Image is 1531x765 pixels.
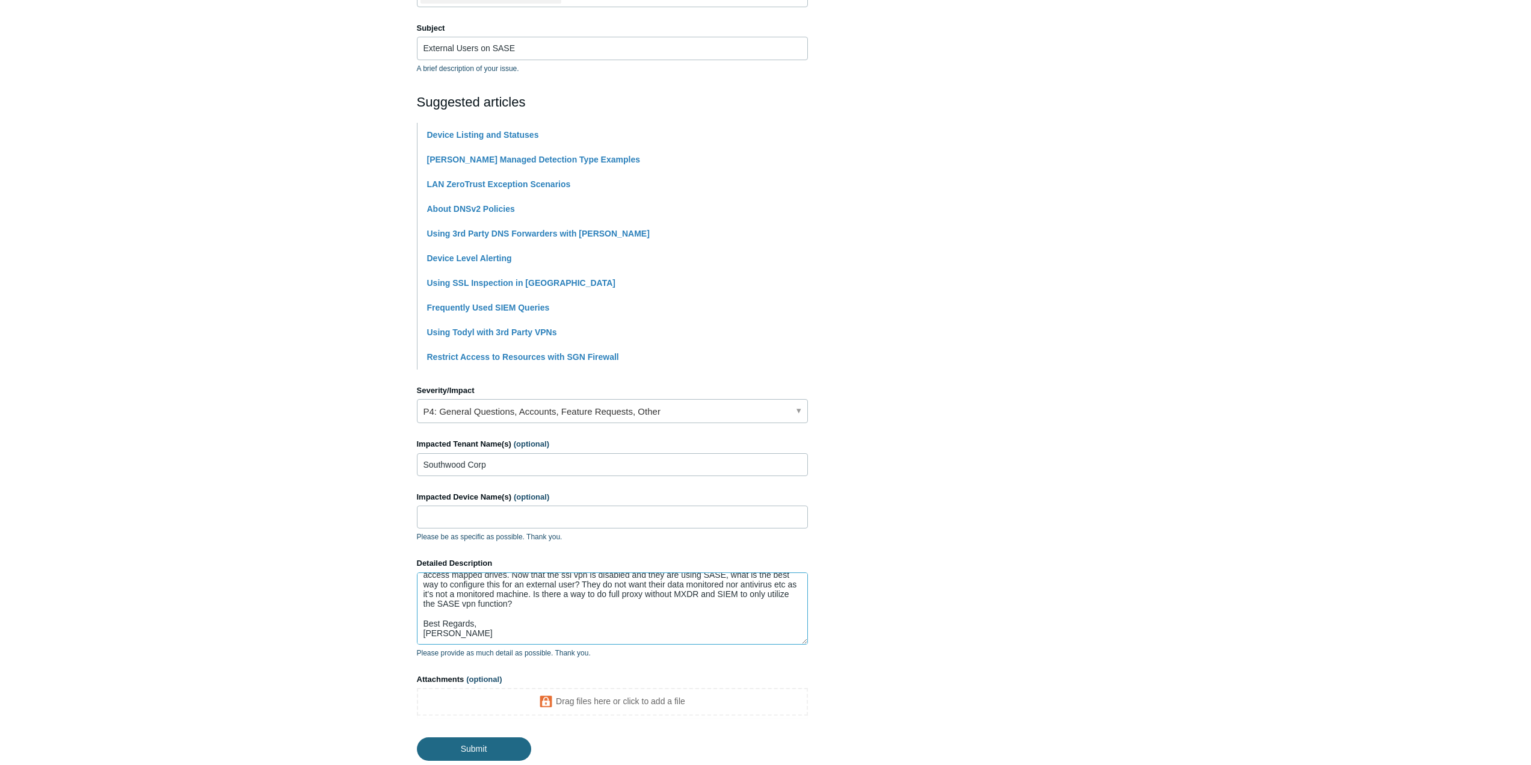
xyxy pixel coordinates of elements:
a: Using Todyl with 3rd Party VPNs [427,327,557,337]
label: Impacted Tenant Name(s) [417,438,808,450]
input: Submit [417,737,531,760]
h2: Suggested articles [417,92,808,112]
a: Using 3rd Party DNS Forwarders with [PERSON_NAME] [427,229,650,238]
a: Using SSL Inspection in [GEOGRAPHIC_DATA] [427,278,615,288]
p: Please provide as much detail as possible. Thank you. [417,648,808,658]
p: A brief description of your issue. [417,63,808,74]
label: Impacted Device Name(s) [417,491,808,503]
label: Detailed Description [417,557,808,569]
label: Attachments [417,674,808,686]
p: Please be as specific as possible. Thank you. [417,531,808,542]
a: [PERSON_NAME] Managed Detection Type Examples [427,155,640,164]
a: Frequently Used SIEM Queries [427,303,550,312]
label: Subject [417,22,808,34]
label: Severity/Impact [417,385,808,397]
a: Device Listing and Statuses [427,130,539,140]
a: Device Level Alerting [427,253,512,263]
a: LAN ZeroTrust Exception Scenarios [427,179,571,189]
a: P4: General Questions, Accounts, Feature Requests, Other [417,399,808,423]
a: Restrict Access to Resources with SGN Firewall [427,352,619,362]
a: About DNSv2 Policies [427,204,515,214]
span: (optional) [514,492,549,501]
span: (optional) [514,439,549,448]
span: (optional) [466,675,502,684]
